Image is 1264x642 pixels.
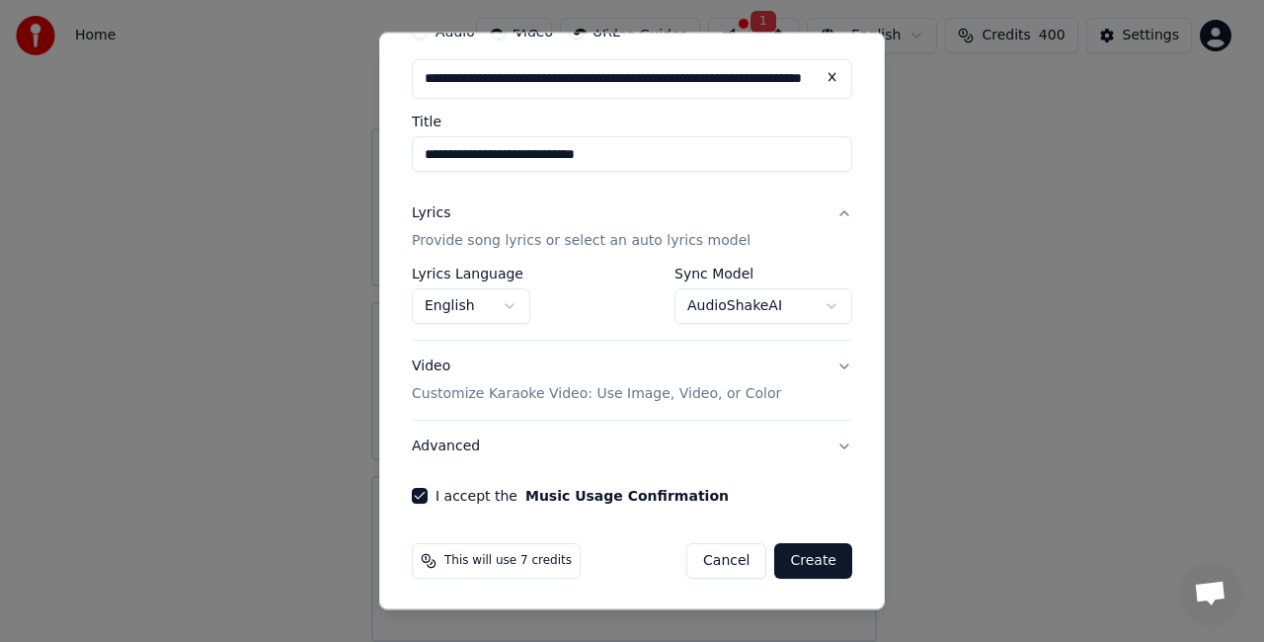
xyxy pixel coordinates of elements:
label: Video [514,26,553,40]
div: LyricsProvide song lyrics or select an auto lyrics model [412,267,852,340]
label: I accept the [435,489,729,503]
label: URL [592,26,620,40]
button: Cancel [686,543,766,579]
button: I accept the [525,489,729,503]
label: Sync Model [674,267,852,281]
button: Create [774,543,852,579]
p: Provide song lyrics or select an auto lyrics model [412,231,750,251]
div: Lyrics [412,204,450,224]
label: Title [412,116,852,129]
span: This will use 7 credits [444,553,572,569]
button: Advanced [412,421,852,472]
div: Video [412,357,781,404]
p: Customize Karaoke Video: Use Image, Video, or Color [412,384,781,404]
button: LyricsProvide song lyrics or select an auto lyrics model [412,189,852,268]
label: Lyrics Language [412,267,530,281]
button: VideoCustomize Karaoke Video: Use Image, Video, or Color [412,341,852,420]
label: Audio [435,26,475,40]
